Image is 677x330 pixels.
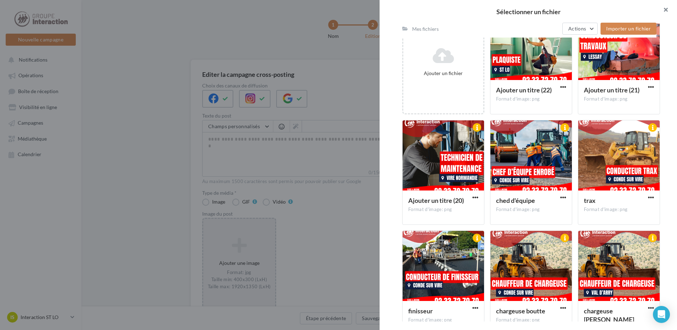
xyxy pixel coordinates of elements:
[584,86,639,94] span: Ajouter un titre (21)
[391,8,666,15] h2: Sélectionner un fichier
[601,23,656,35] button: Importer un fichier
[412,25,439,33] div: Mes fichiers
[653,306,670,323] div: Open Intercom Messenger
[496,206,566,213] div: Format d'image: png
[568,25,586,32] span: Actions
[496,86,552,94] span: Ajouter un titre (22)
[408,197,464,204] span: Ajouter un titre (20)
[408,307,433,315] span: finisseur
[496,96,566,102] div: Format d'image: png
[562,23,598,35] button: Actions
[584,206,654,213] div: Format d'image: png
[584,197,596,204] span: trax
[408,317,478,323] div: Format d'image: png
[584,307,634,323] span: chargeuse jones
[408,206,478,213] div: Format d'image: png
[606,25,651,32] span: Importer un fichier
[496,197,535,204] span: ched d'équipe
[496,307,545,315] span: chargeuse boutte
[584,96,654,102] div: Format d'image: png
[496,317,566,323] div: Format d'image: png
[406,70,480,77] div: Ajouter un fichier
